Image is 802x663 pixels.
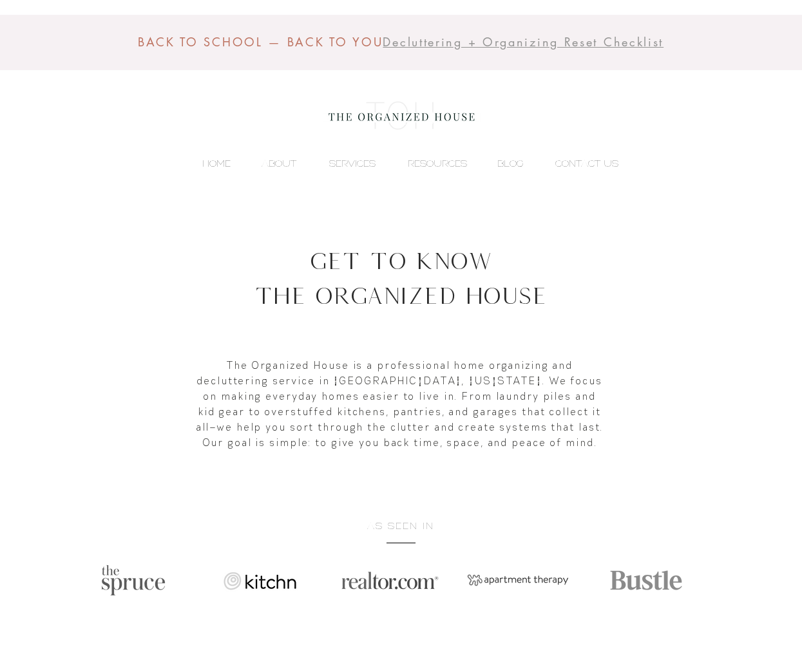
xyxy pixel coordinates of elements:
button: play backward [77,552,110,608]
a: BLOG [473,154,530,173]
img: the organized house [323,90,481,142]
nav: Site [177,154,625,173]
span: ——— [387,538,415,548]
span: Decluttering + Organizing Reset Checklist [383,34,664,50]
a: Decluttering + Organizing Reset Checklist [383,35,664,50]
h1: Get to Know The Organized House [86,243,716,313]
a: RESOURCES [382,154,473,173]
span: BACK TO SCHOOL — BACK TO YOU [138,34,383,50]
a: CONTACT US [530,154,625,173]
a: SERVICES [303,154,382,173]
p: The Organized House is a professional home organizing and decluttering service in [GEOGRAPHIC_DAT... [195,357,606,450]
button: play forward [692,552,725,608]
p: ABOUT [255,154,303,173]
p: HOME [196,154,237,173]
p: CONTACT US [549,154,625,173]
p: SERVICES [323,154,382,173]
h6: AS SEEN IN [128,519,674,533]
p: RESOURCES [401,154,473,173]
div: Slider gallery [77,552,725,608]
a: HOME [177,154,237,173]
a: ABOUT [237,154,303,173]
p: BLOG [491,154,530,173]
